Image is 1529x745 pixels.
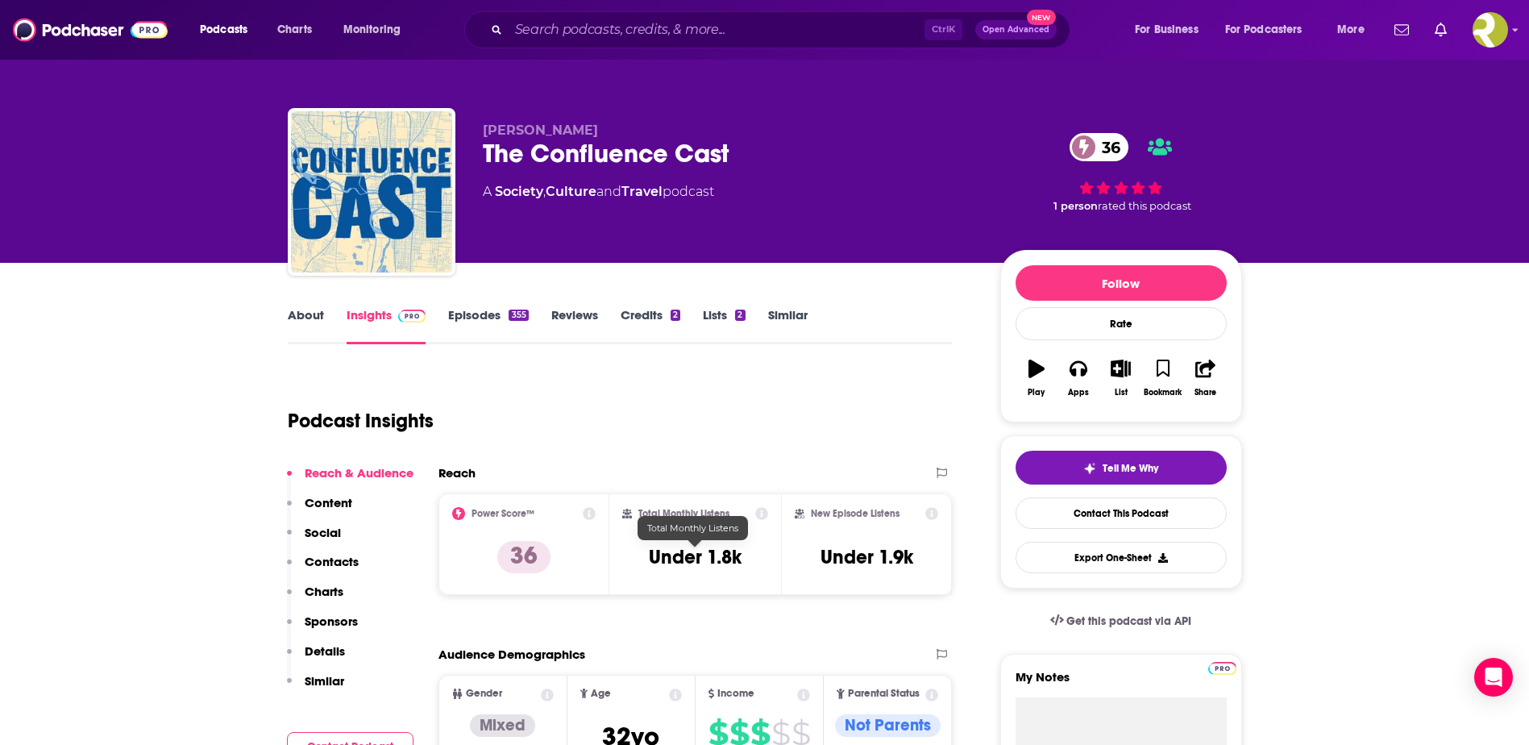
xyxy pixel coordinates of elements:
[591,689,611,699] span: Age
[1000,123,1242,223] div: 36 1 personrated this podcast
[1016,307,1227,340] div: Rate
[671,310,680,321] div: 2
[1016,497,1227,529] a: Contact This Podcast
[1053,200,1098,212] span: 1 person
[1037,601,1205,641] a: Get this podcast via API
[1099,349,1141,407] button: List
[305,643,345,659] p: Details
[13,15,168,45] img: Podchaser - Follow, Share and Rate Podcasts
[483,123,598,138] span: [PERSON_NAME]
[1027,10,1056,25] span: New
[1135,19,1199,41] span: For Business
[398,310,426,323] img: Podchaser Pro
[1016,669,1227,697] label: My Notes
[287,554,359,584] button: Contacts
[277,19,312,41] span: Charts
[1195,388,1216,397] div: Share
[1028,388,1045,397] div: Play
[200,19,247,41] span: Podcasts
[1066,614,1191,628] span: Get this podcast via API
[649,545,742,569] h3: Under 1.8k
[509,17,924,43] input: Search podcasts, credits, & more...
[1086,133,1128,161] span: 36
[768,307,808,344] a: Similar
[1068,388,1089,397] div: Apps
[1337,19,1365,41] span: More
[1016,451,1227,485] button: tell me why sparkleTell Me Why
[472,508,534,519] h2: Power Score™
[638,508,729,519] h2: Total Monthly Listens
[288,307,324,344] a: About
[1083,462,1096,475] img: tell me why sparkle
[1184,349,1226,407] button: Share
[1388,16,1415,44] a: Show notifications dropdown
[480,11,1086,48] div: Search podcasts, credits, & more...
[287,643,345,673] button: Details
[287,614,358,643] button: Sponsors
[1098,200,1191,212] span: rated this podcast
[811,508,900,519] h2: New Episode Listens
[543,184,546,199] span: ,
[975,20,1057,40] button: Open AdvancedNew
[1115,388,1128,397] div: List
[347,307,426,344] a: InsightsPodchaser Pro
[703,307,745,344] a: Lists2
[1215,17,1326,43] button: open menu
[596,184,621,199] span: and
[621,184,663,199] a: Travel
[497,541,551,573] p: 36
[288,409,434,433] h1: Podcast Insights
[267,17,322,43] a: Charts
[821,545,913,569] h3: Under 1.9k
[305,465,413,481] p: Reach & Audience
[1142,349,1184,407] button: Bookmark
[1070,133,1128,161] a: 36
[1016,349,1057,407] button: Play
[717,689,754,699] span: Income
[835,714,941,737] div: Not Parents
[1474,658,1513,697] div: Open Intercom Messenger
[291,111,452,273] img: The Confluence Cast
[305,495,352,510] p: Content
[438,647,585,662] h2: Audience Demographics
[1016,265,1227,301] button: Follow
[735,310,745,321] div: 2
[287,495,352,525] button: Content
[438,465,476,481] h2: Reach
[983,26,1049,34] span: Open Advanced
[1473,12,1508,48] span: Logged in as ResoluteTulsa
[1124,17,1219,43] button: open menu
[495,184,543,199] a: Society
[305,554,359,569] p: Contacts
[466,689,502,699] span: Gender
[287,525,341,555] button: Social
[924,19,962,40] span: Ctrl K
[305,673,344,689] p: Similar
[189,17,268,43] button: open menu
[305,584,343,599] p: Charts
[1473,12,1508,48] img: User Profile
[546,184,596,199] a: Culture
[483,182,714,202] div: A podcast
[647,522,738,534] span: Total Monthly Listens
[1473,12,1508,48] button: Show profile menu
[621,307,680,344] a: Credits2
[287,673,344,703] button: Similar
[470,714,535,737] div: Mixed
[551,307,598,344] a: Reviews
[1225,19,1303,41] span: For Podcasters
[305,525,341,540] p: Social
[1057,349,1099,407] button: Apps
[1208,662,1236,675] img: Podchaser Pro
[448,307,528,344] a: Episodes355
[287,584,343,614] button: Charts
[332,17,422,43] button: open menu
[343,19,401,41] span: Monitoring
[1326,17,1385,43] button: open menu
[848,689,920,699] span: Parental Status
[305,614,358,629] p: Sponsors
[509,310,528,321] div: 355
[1103,462,1158,475] span: Tell Me Why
